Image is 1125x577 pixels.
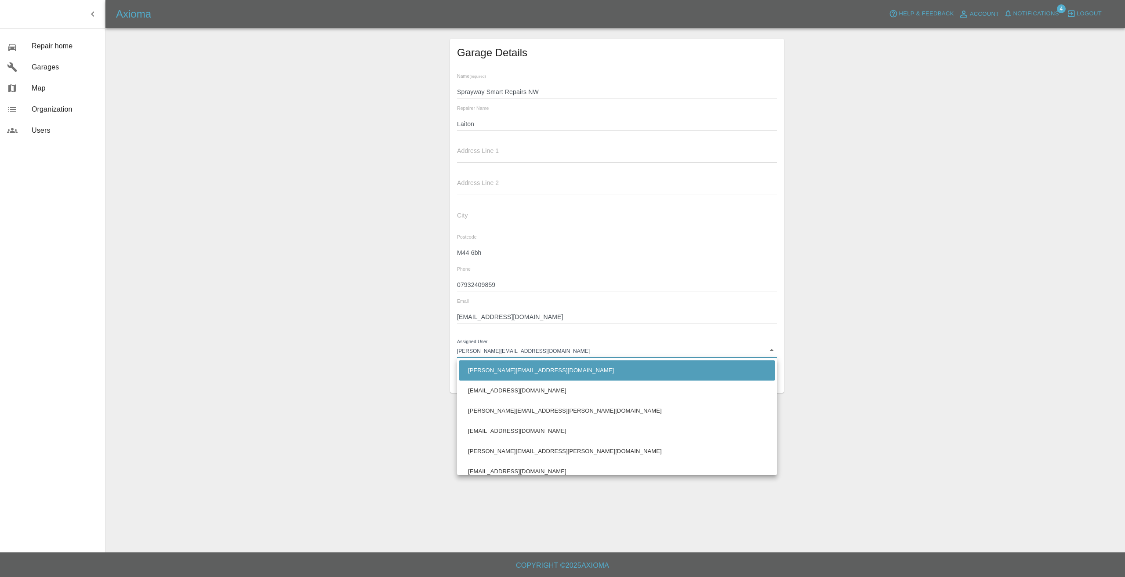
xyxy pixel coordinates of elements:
li: [EMAIL_ADDRESS][DOMAIN_NAME] [459,461,775,482]
li: [EMAIL_ADDRESS][DOMAIN_NAME] [459,381,775,401]
li: [EMAIL_ADDRESS][DOMAIN_NAME] [459,421,775,441]
li: [PERSON_NAME][EMAIL_ADDRESS][PERSON_NAME][DOMAIN_NAME] [459,441,775,461]
li: [PERSON_NAME][EMAIL_ADDRESS][DOMAIN_NAME] [459,360,775,381]
li: [PERSON_NAME][EMAIL_ADDRESS][PERSON_NAME][DOMAIN_NAME] [459,401,775,421]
